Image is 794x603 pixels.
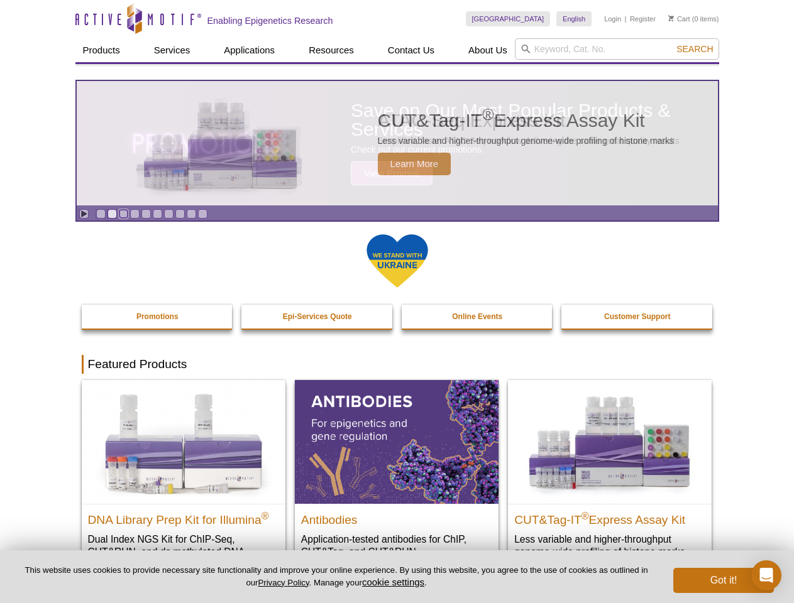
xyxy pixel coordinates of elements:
a: Resources [301,38,361,62]
a: All Antibodies Antibodies Application-tested antibodies for ChIP, CUT&Tag, and CUT&RUN. [295,380,499,570]
img: All Antibodies [295,380,499,503]
a: Privacy Policy [258,578,309,587]
span: Search [676,44,713,54]
strong: Epi-Services Quote [283,312,352,321]
article: CUT&Tag-IT Express Assay Kit [77,81,718,205]
strong: Customer Support [604,312,670,321]
a: Promotions [82,305,234,329]
sup: ® [482,106,493,123]
a: Epi-Services Quote [241,305,394,329]
span: Learn More [378,153,451,175]
a: Online Events [402,305,554,329]
img: Your Cart [668,15,674,21]
a: Go to slide 8 [175,209,185,219]
img: CUT&Tag-IT® Express Assay Kit [508,380,712,503]
p: Application-tested antibodies for ChIP, CUT&Tag, and CUT&RUN. [301,533,492,558]
button: cookie settings [362,577,424,587]
h2: Featured Products [82,355,713,374]
h2: DNA Library Prep Kit for Illumina [88,508,279,526]
a: Products [75,38,128,62]
a: CUT&Tag-IT Express Assay Kit CUT&Tag-IT®Express Assay Kit Less variable and higher-throughput gen... [77,81,718,205]
a: Applications [216,38,282,62]
img: CUT&Tag-IT Express Assay Kit [117,74,324,212]
p: This website uses cookies to provide necessary site functionality and improve your online experie... [20,565,653,589]
a: CUT&Tag-IT® Express Assay Kit CUT&Tag-IT®Express Assay Kit Less variable and higher-throughput ge... [508,380,712,570]
a: Go to slide 7 [164,209,174,219]
strong: Promotions [136,312,179,321]
p: Less variable and higher-throughput genome-wide profiling of histone marks [378,135,675,146]
a: DNA Library Prep Kit for Illumina DNA Library Prep Kit for Illumina® Dual Index NGS Kit for ChIP-... [82,380,285,583]
a: Contact Us [380,38,442,62]
a: Register [630,14,656,23]
h2: Enabling Epigenetics Research [207,15,333,26]
h2: Antibodies [301,508,492,526]
button: Got it! [673,568,774,593]
a: About Us [461,38,515,62]
img: We Stand With Ukraine [366,233,429,289]
a: Go to slide 4 [130,209,140,219]
sup: ® [262,510,269,521]
strong: Online Events [452,312,502,321]
a: Go to slide 3 [119,209,128,219]
a: Go to slide 6 [153,209,162,219]
h2: CUT&Tag-IT Express Assay Kit [514,508,705,526]
a: Go to slide 10 [198,209,207,219]
a: Go to slide 9 [187,209,196,219]
a: Toggle autoplay [79,209,89,219]
li: | [625,11,627,26]
a: Go to slide 2 [108,209,117,219]
img: DNA Library Prep Kit for Illumina [82,380,285,503]
a: Go to slide 5 [141,209,151,219]
div: Open Intercom Messenger [751,560,781,590]
a: [GEOGRAPHIC_DATA] [466,11,551,26]
a: Services [146,38,198,62]
li: (0 items) [668,11,719,26]
p: Less variable and higher-throughput genome-wide profiling of histone marks​. [514,533,705,558]
a: Login [604,14,621,23]
input: Keyword, Cat. No. [515,38,719,60]
button: Search [673,43,717,55]
h2: CUT&Tag-IT Express Assay Kit [378,111,675,130]
a: Go to slide 1 [96,209,106,219]
a: Cart [668,14,690,23]
a: English [556,11,592,26]
sup: ® [582,510,589,521]
p: Dual Index NGS Kit for ChIP-Seq, CUT&RUN, and ds methylated DNA assays. [88,533,279,571]
a: Customer Support [561,305,714,329]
